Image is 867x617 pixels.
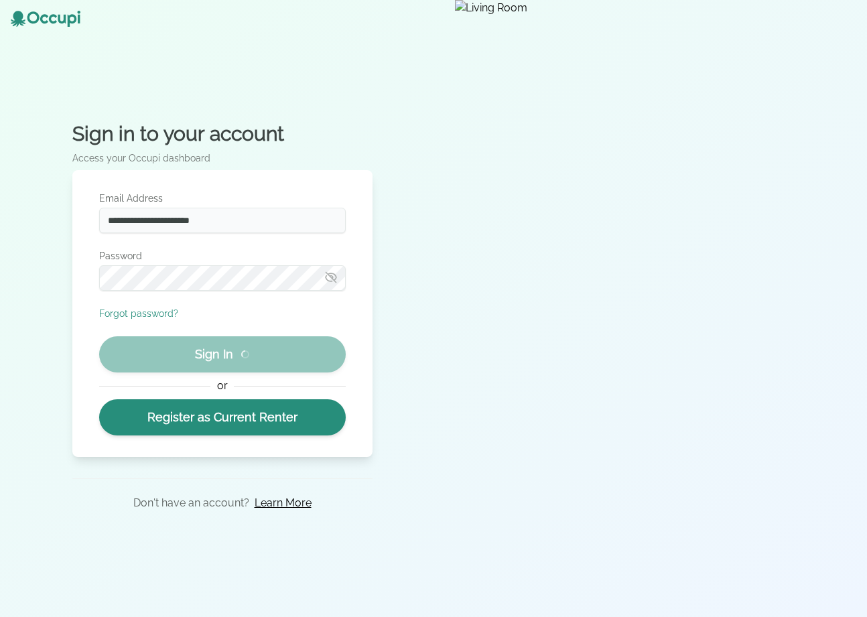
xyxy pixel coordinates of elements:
p: Access your Occupi dashboard [72,151,373,165]
label: Email Address [99,192,346,205]
h2: Sign in to your account [72,122,373,146]
a: Learn More [255,495,312,511]
span: or [210,378,234,394]
a: Register as Current Renter [99,399,346,435]
label: Password [99,249,346,263]
p: Don't have an account? [133,495,249,511]
button: Forgot password? [99,307,178,320]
